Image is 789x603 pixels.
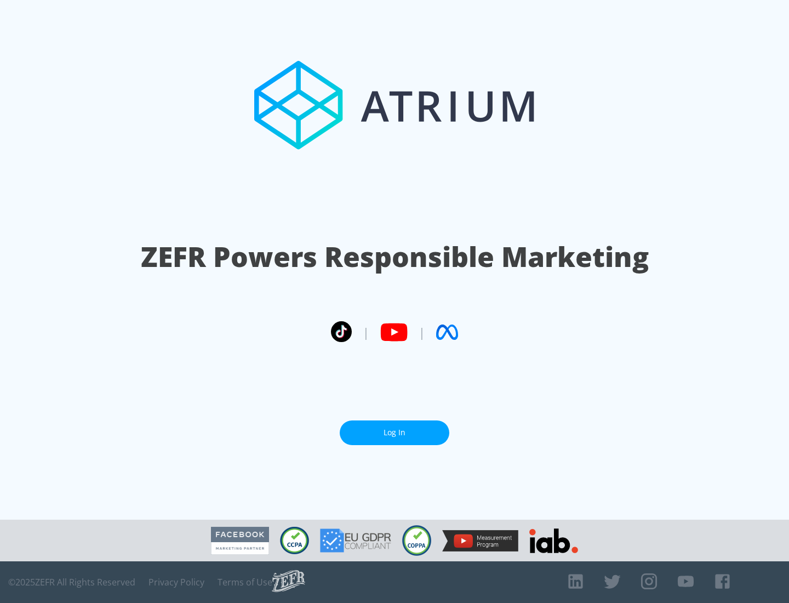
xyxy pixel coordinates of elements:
a: Privacy Policy [148,577,204,588]
a: Terms of Use [218,577,272,588]
h1: ZEFR Powers Responsible Marketing [141,238,649,276]
span: © 2025 ZEFR All Rights Reserved [8,577,135,588]
img: CCPA Compliant [280,527,309,554]
img: YouTube Measurement Program [442,530,518,551]
span: | [419,324,425,340]
span: | [363,324,369,340]
img: Facebook Marketing Partner [211,527,269,555]
a: Log In [340,420,449,445]
img: COPPA Compliant [402,525,431,556]
img: GDPR Compliant [320,528,391,553]
img: IAB [529,528,578,553]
